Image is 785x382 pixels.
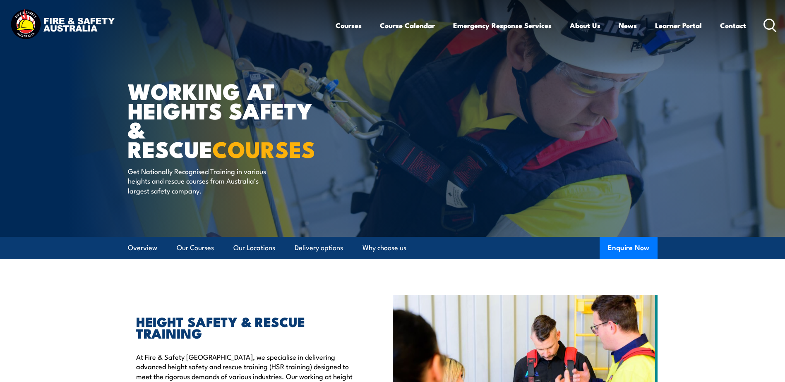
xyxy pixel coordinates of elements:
a: Courses [336,14,362,36]
button: Enquire Now [600,237,658,259]
a: Contact [720,14,746,36]
strong: COURSES [212,131,315,165]
a: About Us [570,14,600,36]
h2: HEIGHT SAFETY & RESCUE TRAINING [136,315,355,339]
a: News [619,14,637,36]
a: Emergency Response Services [453,14,552,36]
a: Why choose us [362,237,406,259]
a: Overview [128,237,157,259]
h1: WORKING AT HEIGHTS SAFETY & RESCUE [128,81,332,158]
p: Get Nationally Recognised Training in various heights and rescue courses from Australia’s largest... [128,166,279,195]
a: Our Courses [177,237,214,259]
a: Course Calendar [380,14,435,36]
a: Delivery options [295,237,343,259]
a: Our Locations [233,237,275,259]
a: Learner Portal [655,14,702,36]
